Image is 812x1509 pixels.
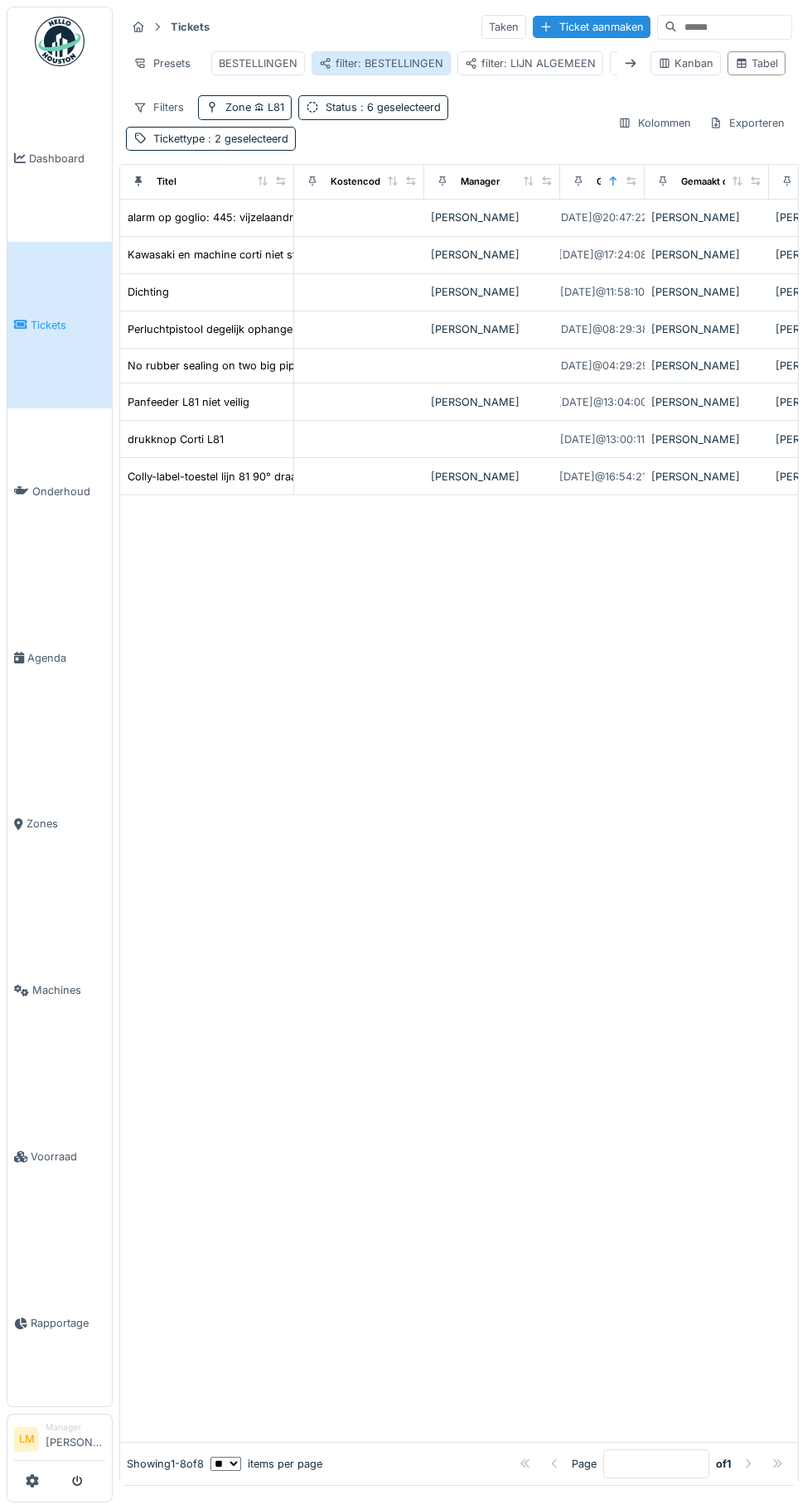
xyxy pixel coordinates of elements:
span: Onderhoud [32,484,105,499]
span: Agenda [27,650,105,666]
div: Kawasaki en machine corti niet starten [128,247,321,263]
div: Gemaakt door [681,175,743,189]
div: filter: LIJN ALGEMEEN [465,55,596,71]
div: BESTELLINGEN [219,55,297,71]
div: [DATE] @ 17:24:08 [558,247,647,263]
a: Voorraad [7,1073,112,1240]
div: Titel [157,175,176,189]
div: items per page [210,1456,322,1472]
div: Tickettype [153,131,288,147]
img: Badge_color-CXgf-gQk.svg [35,17,85,66]
a: Zones [7,741,112,908]
div: Exporteren [702,111,792,135]
div: [PERSON_NAME] [431,284,553,300]
a: Agenda [7,575,112,741]
div: Colly-label-toestel lijn 81 90° draaien [128,469,312,485]
div: Dichting [128,284,169,300]
div: Page [572,1456,597,1472]
div: [DATE] @ 13:00:11 [560,431,645,447]
div: Showing 1 - 8 of 8 [127,1456,204,1472]
div: Manager [46,1421,105,1434]
div: [DATE] @ 11:58:10 [560,284,645,300]
div: [PERSON_NAME] [651,321,762,337]
strong: of 1 [716,1456,732,1472]
div: [PERSON_NAME] [431,321,553,337]
span: : 2 geselecteerd [205,133,288,145]
div: Manager [461,175,500,189]
span: Dashboard [29,151,105,166]
div: Panfeeder L81 niet veilig [128,394,249,410]
div: No rubber sealing on two big pipes from feeder to dosering [128,358,431,374]
a: Rapportage [7,1240,112,1406]
span: Machines [32,982,105,998]
span: : 6 geselecteerd [357,101,441,113]
a: LM Manager[PERSON_NAME] [14,1421,105,1461]
div: Kostencode [331,175,386,189]
div: Presets [126,51,198,75]
div: Kolommen [611,111,698,135]
li: LM [14,1427,39,1452]
span: Voorraad [31,1149,105,1164]
span: L81 [251,101,284,113]
span: Zones [27,816,105,832]
div: drukknop Corti L81 [128,431,224,447]
div: [PERSON_NAME] [651,284,762,300]
div: [PERSON_NAME] [431,469,553,485]
a: Machines [7,908,112,1074]
div: [DATE] @ 16:54:21 [559,469,646,485]
div: Taken [481,15,526,39]
strong: Tickets [164,19,216,35]
span: Tickets [31,317,105,333]
div: Filters [126,95,191,119]
a: Dashboard [7,75,112,242]
div: [PERSON_NAME] [651,469,762,485]
div: [PERSON_NAME] [651,431,762,447]
div: [PERSON_NAME] [651,210,762,225]
div: [DATE] @ 13:04:00 [558,394,647,410]
div: alarm op goglio: 445: vijzelaandrijving 3 niet gereed + aandrijfvijzelf 3 defect [128,210,515,225]
div: [DATE] @ 20:47:22 [557,210,648,225]
div: [PERSON_NAME] [651,247,762,263]
div: Perluchtpistool degelijk ophangen L81/82 [128,321,336,337]
div: [PERSON_NAME] [431,394,553,410]
a: Onderhoud [7,408,112,575]
div: Tabel [735,55,778,71]
div: [PERSON_NAME] [431,210,553,225]
div: [DATE] @ 08:29:38 [557,321,649,337]
div: Kanban [658,55,713,71]
a: Tickets [7,242,112,408]
span: Rapportage [31,1315,105,1331]
div: Zone [225,99,284,115]
div: Gemaakt op [597,175,650,189]
li: [PERSON_NAME] [46,1421,105,1457]
div: Status [326,99,441,115]
div: [PERSON_NAME] [431,247,553,263]
div: [PERSON_NAME] [651,358,762,374]
div: Ticket aanmaken [533,16,650,38]
div: filter: BESTELLINGEN [319,55,443,71]
div: [PERSON_NAME] [651,394,762,410]
div: [DATE] @ 04:29:29 [557,358,649,374]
